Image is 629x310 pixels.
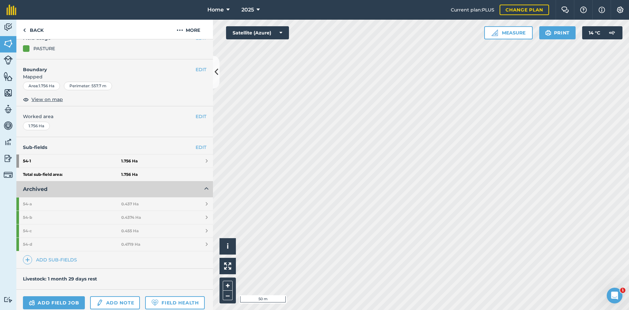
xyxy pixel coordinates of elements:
[539,26,576,39] button: Print
[23,122,50,130] div: 1.756 Ha
[23,197,121,211] strong: 54 - a
[451,6,494,13] span: Current plan : PLUS
[23,95,29,103] img: svg+xml;base64,PHN2ZyB4bWxucz0iaHR0cDovL3d3dy53My5vcmcvMjAwMC9zdmciIHdpZHRoPSIxOCIgaGVpZ2h0PSIyNC...
[16,224,213,238] a: 54-c0.455 Ha
[64,82,112,90] div: Perimeter : 557.7 m
[4,72,13,81] img: svg+xml;base64,PHN2ZyB4bWxucz0iaHR0cDovL3d3dy53My5vcmcvMjAwMC9zdmciIHdpZHRoPSI1NiIgaGVpZ2h0PSI2MC...
[121,242,140,247] strong: 0.4719 Ha
[545,29,551,37] img: svg+xml;base64,PHN2ZyB4bWxucz0iaHR0cDovL3d3dy53My5vcmcvMjAwMC9zdmciIHdpZHRoPSIxOSIgaGVpZ2h0PSIyNC...
[484,26,533,39] button: Measure
[491,30,498,36] img: Ruler icon
[23,238,121,251] strong: 54 - d
[219,238,236,255] button: i
[16,211,213,224] a: 54-b0.4374 Ha
[121,158,138,164] strong: 1.756 Ha
[23,82,60,90] div: Area : 1.756 Ha
[224,262,231,270] img: Four arrows, one pointing top left, one top right, one bottom right and the last bottom left
[4,154,13,163] img: svg+xml;base64,PD94bWwgdmVyc2lvbj0iMS4wIiBlbmNvZGluZz0idXRmLTgiPz4KPCEtLSBHZW5lcmF0b3I6IEFkb2JlIE...
[23,276,97,282] h4: Livestock: 1 month 29 days rest
[96,299,103,307] img: svg+xml;base64,PD94bWwgdmVyc2lvbj0iMS4wIiBlbmNvZGluZz0idXRmLTgiPz4KPCEtLSBHZW5lcmF0b3I6IEFkb2JlIE...
[227,242,229,250] span: i
[4,39,13,49] img: svg+xml;base64,PHN2ZyB4bWxucz0iaHR0cDovL3d3dy53My5vcmcvMjAwMC9zdmciIHdpZHRoPSI1NiIgaGVpZ2h0PSI2MC...
[16,155,213,168] a: 54-11.756 Ha
[16,238,213,251] a: 54-d0.4719 Ha
[90,296,140,309] a: Add note
[196,113,206,120] button: EDIT
[607,288,622,303] iframe: Intercom live chat
[29,299,35,307] img: svg+xml;base64,PD94bWwgdmVyc2lvbj0iMS4wIiBlbmNvZGluZz0idXRmLTgiPz4KPCEtLSBHZW5lcmF0b3I6IEFkb2JlIE...
[620,288,625,293] span: 1
[16,73,213,80] span: Mapped
[589,26,600,39] span: 14 ° C
[164,20,213,39] button: More
[16,197,213,211] a: 54-a0.437 Ha
[4,297,13,303] img: svg+xml;base64,PD94bWwgdmVyc2lvbj0iMS4wIiBlbmNvZGluZz0idXRmLTgiPz4KPCEtLSBHZW5lcmF0b3I6IEFkb2JlIE...
[500,5,549,15] a: Change plan
[16,144,213,151] h4: Sub-fields
[223,291,233,300] button: –
[4,88,13,98] img: svg+xml;base64,PHN2ZyB4bWxucz0iaHR0cDovL3d3dy53My5vcmcvMjAwMC9zdmciIHdpZHRoPSI1NiIgaGVpZ2h0PSI2MC...
[196,144,206,151] a: EDIT
[580,7,587,13] img: A question mark icon
[23,113,206,120] span: Worked area
[582,26,622,39] button: 14 °C
[121,172,138,177] strong: 1.756 Ha
[121,201,139,207] strong: 0.437 Ha
[605,26,619,39] img: svg+xml;base64,PD94bWwgdmVyc2lvbj0iMS4wIiBlbmNvZGluZz0idXRmLTgiPz4KPCEtLSBHZW5lcmF0b3I6IEFkb2JlIE...
[23,26,26,34] img: svg+xml;base64,PHN2ZyB4bWxucz0iaHR0cDovL3d3dy53My5vcmcvMjAwMC9zdmciIHdpZHRoPSI5IiBoZWlnaHQ9IjI0Ii...
[23,296,85,309] a: Add field job
[16,181,213,197] button: Archived
[4,121,13,131] img: svg+xml;base64,PD94bWwgdmVyc2lvbj0iMS4wIiBlbmNvZGluZz0idXRmLTgiPz4KPCEtLSBHZW5lcmF0b3I6IEFkb2JlIE...
[177,26,183,34] img: svg+xml;base64,PHN2ZyB4bWxucz0iaHR0cDovL3d3dy53My5vcmcvMjAwMC9zdmciIHdpZHRoPSIyMCIgaGVpZ2h0PSIyNC...
[16,20,50,39] a: Back
[223,281,233,291] button: +
[561,7,569,13] img: Two speech bubbles overlapping with the left bubble in the forefront
[4,104,13,114] img: svg+xml;base64,PD94bWwgdmVyc2lvbj0iMS4wIiBlbmNvZGluZz0idXRmLTgiPz4KPCEtLSBHZW5lcmF0b3I6IEFkb2JlIE...
[23,224,121,238] strong: 54 - c
[226,26,289,39] button: Satellite (Azure)
[121,228,139,234] strong: 0.455 Ha
[23,95,63,103] button: View on map
[23,211,121,224] strong: 54 - b
[4,137,13,147] img: svg+xml;base64,PD94bWwgdmVyc2lvbj0iMS4wIiBlbmNvZGluZz0idXRmLTgiPz4KPCEtLSBHZW5lcmF0b3I6IEFkb2JlIE...
[616,7,624,13] img: A cog icon
[23,155,121,168] strong: 54 - 1
[33,45,55,52] div: PASTURE
[121,215,141,220] strong: 0.4374 Ha
[145,296,204,309] a: Field Health
[16,59,196,73] h4: Boundary
[4,55,13,65] img: svg+xml;base64,PD94bWwgdmVyc2lvbj0iMS4wIiBlbmNvZGluZz0idXRmLTgiPz4KPCEtLSBHZW5lcmF0b3I6IEFkb2JlIE...
[196,66,206,73] button: EDIT
[25,256,30,264] img: svg+xml;base64,PHN2ZyB4bWxucz0iaHR0cDovL3d3dy53My5vcmcvMjAwMC9zdmciIHdpZHRoPSIxNCIgaGVpZ2h0PSIyNC...
[241,6,254,14] span: 2025
[7,5,16,15] img: fieldmargin Logo
[4,22,13,32] img: svg+xml;base64,PD94bWwgdmVyc2lvbj0iMS4wIiBlbmNvZGluZz0idXRmLTgiPz4KPCEtLSBHZW5lcmF0b3I6IEFkb2JlIE...
[23,255,80,264] a: Add sub-fields
[207,6,224,14] span: Home
[4,170,13,179] img: svg+xml;base64,PD94bWwgdmVyc2lvbj0iMS4wIiBlbmNvZGluZz0idXRmLTgiPz4KPCEtLSBHZW5lcmF0b3I6IEFkb2JlIE...
[31,96,63,103] span: View on map
[23,172,121,177] strong: Total sub-field area:
[599,6,605,14] img: svg+xml;base64,PHN2ZyB4bWxucz0iaHR0cDovL3d3dy53My5vcmcvMjAwMC9zdmciIHdpZHRoPSIxNyIgaGVpZ2h0PSIxNy...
